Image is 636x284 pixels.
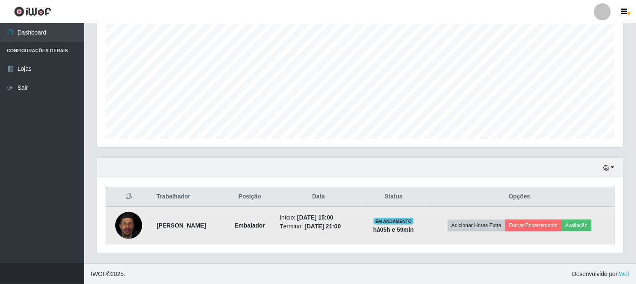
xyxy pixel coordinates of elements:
img: CoreUI Logo [14,6,51,17]
button: Forçar Encerramento [505,220,562,231]
li: Término: [280,222,357,231]
strong: há 05 h e 59 min [373,226,414,233]
time: [DATE] 15:00 [297,214,333,221]
th: Data [275,187,362,207]
strong: [PERSON_NAME] [156,222,206,229]
span: © 2025 . [91,270,125,279]
span: EM ANDAMENTO [374,218,413,225]
th: Trabalhador [151,187,225,207]
a: iWof [617,271,629,277]
button: Adicionar Horas Extra [448,220,505,231]
time: [DATE] 21:00 [305,223,341,230]
img: 1756684845551.jpeg [115,209,142,242]
th: Opções [425,187,615,207]
span: Desenvolvido por [572,270,629,279]
button: Avaliação [562,220,591,231]
th: Posição [225,187,275,207]
span: IWOF [91,271,106,277]
th: Status [362,187,424,207]
strong: Embalador [235,222,265,229]
li: Início: [280,213,357,222]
